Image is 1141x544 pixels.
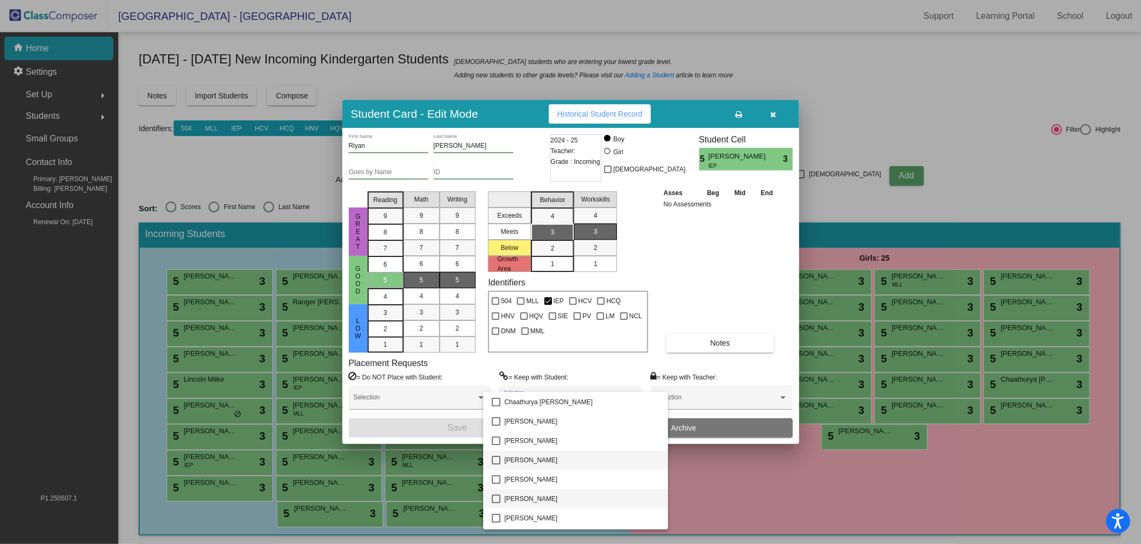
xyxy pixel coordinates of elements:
span: [PERSON_NAME] [505,431,659,450]
span: Chaathurya [PERSON_NAME] [505,392,659,412]
span: [PERSON_NAME] [505,412,659,431]
span: [PERSON_NAME] [505,509,659,528]
span: [PERSON_NAME] [505,489,659,509]
span: [PERSON_NAME] [505,470,659,489]
span: [PERSON_NAME] [505,450,659,470]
